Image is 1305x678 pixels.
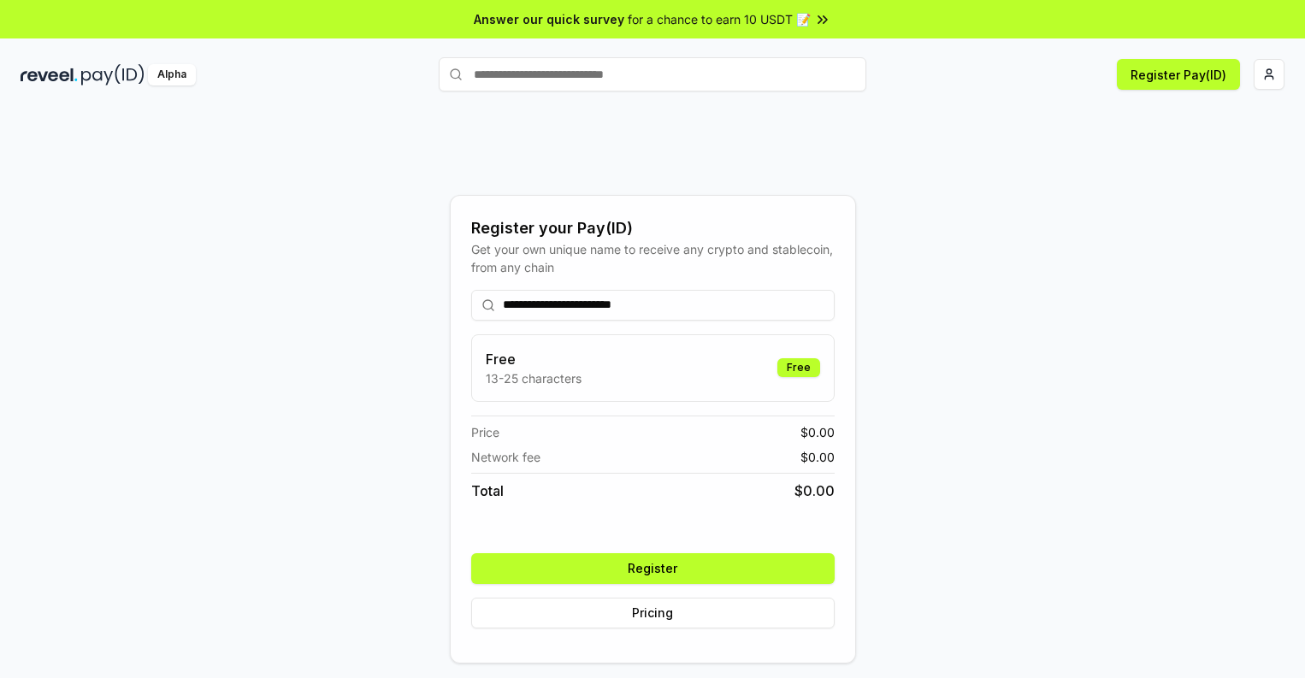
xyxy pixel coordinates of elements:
[471,598,835,628] button: Pricing
[148,64,196,85] div: Alpha
[471,216,835,240] div: Register your Pay(ID)
[471,240,835,276] div: Get your own unique name to receive any crypto and stablecoin, from any chain
[794,480,835,501] span: $ 0.00
[800,448,835,466] span: $ 0.00
[471,448,540,466] span: Network fee
[486,369,582,387] p: 13-25 characters
[471,423,499,441] span: Price
[474,10,624,28] span: Answer our quick survey
[81,64,145,85] img: pay_id
[800,423,835,441] span: $ 0.00
[471,553,835,584] button: Register
[21,64,78,85] img: reveel_dark
[471,480,504,501] span: Total
[486,349,582,369] h3: Free
[777,358,820,377] div: Free
[628,10,811,28] span: for a chance to earn 10 USDT 📝
[1117,59,1240,90] button: Register Pay(ID)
